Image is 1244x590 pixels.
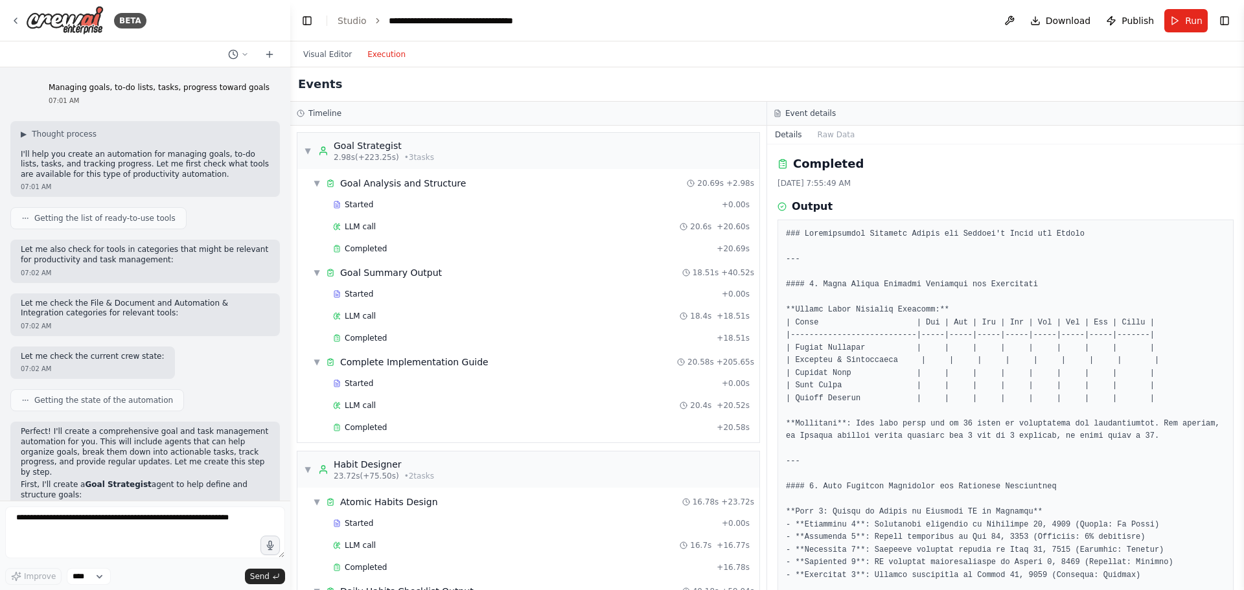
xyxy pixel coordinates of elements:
[345,562,387,573] span: Completed
[1025,9,1096,32] button: Download
[49,96,270,106] div: 07:01 AM
[693,497,719,507] span: 16.78s
[340,177,466,190] div: Goal Analysis and Structure
[21,129,27,139] span: ▶
[792,199,833,214] h3: Output
[345,518,373,528] span: Started
[85,480,151,489] strong: Goal Strategist
[717,562,750,573] span: + 16.78s
[360,47,413,62] button: Execution
[690,400,711,411] span: 20.4s
[304,464,312,475] span: ▼
[1122,14,1154,27] span: Publish
[340,356,489,369] div: Complete Implementation Guide
[250,571,270,582] span: Send
[334,458,434,471] div: Habit Designer
[717,400,750,411] span: + 20.52s
[717,221,750,232] span: + 20.60s
[345,378,373,389] span: Started
[345,333,387,343] span: Completed
[693,267,719,278] span: 18.51s
[697,178,724,188] span: 20.69s
[21,129,97,139] button: ▶Thought process
[340,266,442,279] div: Goal Summary Output
[21,299,270,319] p: Let me check the File & Document and Automation & Integration categories for relevant tools:
[259,47,280,62] button: Start a new chat
[334,152,399,163] span: 2.98s (+223.25s)
[1101,9,1159,32] button: Publish
[777,178,1234,188] div: [DATE] 7:55:49 AM
[345,400,376,411] span: LLM call
[721,497,754,507] span: + 23.72s
[334,471,399,481] span: 23.72s (+75.50s)
[717,333,750,343] span: + 18.51s
[24,571,56,582] span: Improve
[260,536,280,555] button: Click to speak your automation idea
[345,311,376,321] span: LLM call
[313,267,321,278] span: ▼
[21,427,270,477] p: Perfect! I'll create a comprehensive goal and task management automation for you. This will inclu...
[21,268,270,278] div: 07:02 AM
[345,540,376,550] span: LLM call
[793,155,864,173] h2: Completed
[717,357,754,367] span: + 205.65s
[295,47,360,62] button: Visual Editor
[687,357,714,367] span: 20.58s
[404,152,434,163] span: • 3 task s
[338,16,367,26] a: Studio
[721,267,754,278] span: + 40.52s
[717,422,750,433] span: + 20.58s
[313,357,321,367] span: ▼
[1215,12,1234,30] button: Show right sidebar
[21,245,270,265] p: Let me also check for tools in categories that might be relevant for productivity and task manage...
[49,83,270,93] p: Managing goals, to-do lists, tasks, progress toward goals
[334,139,434,152] div: Goal Strategist
[345,199,373,210] span: Started
[345,244,387,254] span: Completed
[26,6,104,35] img: Logo
[21,321,270,331] div: 07:02 AM
[717,540,750,550] span: + 16.77s
[1164,9,1208,32] button: Run
[1046,14,1091,27] span: Download
[690,221,711,232] span: 20.6s
[34,213,176,223] span: Getting the list of ready-to-use tools
[245,569,285,584] button: Send
[32,129,97,139] span: Thought process
[21,352,165,362] p: Let me check the current crew state:
[404,471,434,481] span: • 2 task s
[690,311,711,321] span: 18.4s
[717,311,750,321] span: + 18.51s
[21,480,270,500] p: First, I'll create a agent to help define and structure goals:
[308,108,341,119] h3: Timeline
[785,108,836,119] h3: Event details
[345,221,376,232] span: LLM call
[810,126,863,144] button: Raw Data
[340,495,438,508] div: Atomic Habits Design
[223,47,254,62] button: Switch to previous chat
[338,14,513,27] nav: breadcrumb
[767,126,810,144] button: Details
[313,178,321,188] span: ▼
[722,289,750,299] span: + 0.00s
[345,422,387,433] span: Completed
[722,199,750,210] span: + 0.00s
[726,178,754,188] span: + 2.98s
[304,146,312,156] span: ▼
[5,568,62,585] button: Improve
[722,518,750,528] span: + 0.00s
[722,378,750,389] span: + 0.00s
[690,540,711,550] span: 16.7s
[34,395,173,405] span: Getting the state of the automation
[313,497,321,507] span: ▼
[21,182,270,192] div: 07:01 AM
[298,75,342,93] h2: Events
[114,13,146,28] div: BETA
[345,289,373,299] span: Started
[21,150,270,180] p: I'll help you create an automation for managing goals, to-do lists, tasks, and tracking progress....
[717,244,750,254] span: + 20.69s
[21,364,165,374] div: 07:02 AM
[1185,14,1203,27] span: Run
[298,12,316,30] button: Hide left sidebar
